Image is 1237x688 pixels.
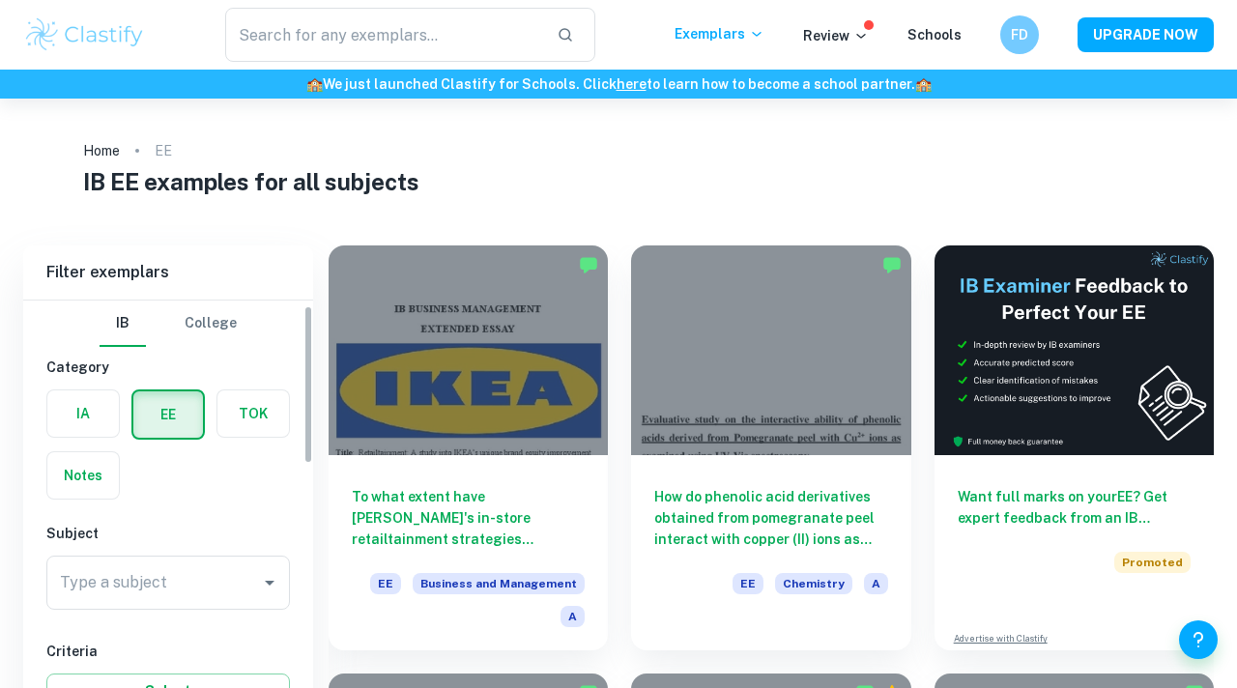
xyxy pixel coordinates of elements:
[907,27,962,43] a: Schools
[225,8,541,62] input: Search for any exemplars...
[864,573,888,594] span: A
[47,452,119,499] button: Notes
[413,573,585,594] span: Business and Management
[1009,24,1031,45] h6: FD
[100,301,146,347] button: IB
[631,245,910,650] a: How do phenolic acid derivatives obtained from pomegranate peel interact with copper (II) ions as...
[803,25,869,46] p: Review
[46,641,290,662] h6: Criteria
[561,606,585,627] span: A
[958,486,1191,529] h6: Want full marks on your EE ? Get expert feedback from an IB examiner!
[1000,15,1039,54] button: FD
[654,486,887,550] h6: How do phenolic acid derivatives obtained from pomegranate peel interact with copper (II) ions as...
[370,573,401,594] span: EE
[4,73,1233,95] h6: We just launched Clastify for Schools. Click to learn how to become a school partner.
[256,569,283,596] button: Open
[579,255,598,274] img: Marked
[133,391,203,438] button: EE
[46,357,290,378] h6: Category
[733,573,763,594] span: EE
[352,486,585,550] h6: To what extent have [PERSON_NAME]'s in-store retailtainment strategies contributed to enhancing b...
[935,245,1214,455] img: Thumbnail
[23,15,146,54] img: Clastify logo
[954,632,1048,645] a: Advertise with Clastify
[675,23,764,44] p: Exemplars
[617,76,647,92] a: here
[83,164,1155,199] h1: IB EE examples for all subjects
[915,76,932,92] span: 🏫
[83,137,120,164] a: Home
[329,245,608,650] a: To what extent have [PERSON_NAME]'s in-store retailtainment strategies contributed to enhancing b...
[23,245,313,300] h6: Filter exemplars
[1179,620,1218,659] button: Help and Feedback
[185,301,237,347] button: College
[217,390,289,437] button: TOK
[1078,17,1214,52] button: UPGRADE NOW
[775,573,852,594] span: Chemistry
[306,76,323,92] span: 🏫
[1114,552,1191,573] span: Promoted
[47,390,119,437] button: IA
[935,245,1214,650] a: Want full marks on yourEE? Get expert feedback from an IB examiner!PromotedAdvertise with Clastify
[882,255,902,274] img: Marked
[155,140,172,161] p: EE
[100,301,237,347] div: Filter type choice
[46,523,290,544] h6: Subject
